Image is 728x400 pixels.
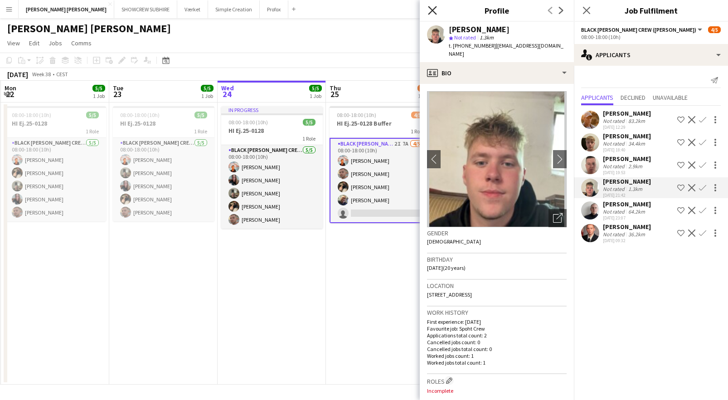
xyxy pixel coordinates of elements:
[25,37,43,49] a: Edit
[574,44,728,66] div: Applicants
[56,71,68,78] div: CEST
[603,200,651,208] div: [PERSON_NAME]
[328,89,341,99] span: 25
[7,70,28,79] div: [DATE]
[626,117,647,124] div: 83.2km
[581,34,721,40] div: 08:00-18:00 (10h)
[626,163,644,170] div: 2.9km
[626,231,647,238] div: 36.2km
[113,84,123,92] span: Tue
[113,138,214,221] app-card-role: Black [PERSON_NAME] Crew ([PERSON_NAME])5/508:00-18:00 (10h)[PERSON_NAME][PERSON_NAME][PERSON_NAM...
[603,170,651,176] div: [DATE] 19:53
[310,93,321,99] div: 1 Job
[113,119,214,127] h3: HI Ej.25-0128
[177,0,208,18] button: Værket
[330,106,431,223] app-job-card: 08:00-18:00 (10h)4/5HI Ej.25-0128 Buffer1 RoleBlack [PERSON_NAME] Crew ([PERSON_NAME])2I7A4/508:0...
[621,94,645,101] span: Declined
[86,128,99,135] span: 1 Role
[449,42,563,57] span: | [EMAIL_ADDRESS][DOMAIN_NAME]
[427,359,567,366] p: Worked jobs total count: 1
[5,119,106,127] h3: HI Ej.25-0128
[208,0,260,18] button: Simple Creation
[449,25,510,34] div: [PERSON_NAME]
[427,229,567,237] h3: Gender
[417,85,430,92] span: 4/5
[194,128,207,135] span: 1 Role
[427,282,567,290] h3: Location
[29,39,39,47] span: Edit
[12,112,51,118] span: 08:00-18:00 (10h)
[626,208,647,215] div: 64.2km
[603,238,651,244] div: [DATE] 09:32
[201,85,214,92] span: 5/5
[221,145,323,229] app-card-role: Black [PERSON_NAME] Crew ([PERSON_NAME])5/508:00-18:00 (10h)[PERSON_NAME][PERSON_NAME][PERSON_NAM...
[5,106,106,221] app-job-card: 08:00-18:00 (10h)5/5HI Ej.25-01281 RoleBlack [PERSON_NAME] Crew ([PERSON_NAME])5/508:00-18:00 (10...
[603,155,651,163] div: [PERSON_NAME]
[603,140,626,147] div: Not rated
[603,163,626,170] div: Not rated
[427,291,472,298] span: [STREET_ADDRESS]
[427,376,567,385] h3: Roles
[221,106,323,229] app-job-card: In progress08:00-18:00 (10h)5/5HI Ej.25-01281 RoleBlack [PERSON_NAME] Crew ([PERSON_NAME])5/508:0...
[603,177,651,185] div: [PERSON_NAME]
[5,138,106,221] app-card-role: Black [PERSON_NAME] Crew ([PERSON_NAME])5/508:00-18:00 (10h)[PERSON_NAME][PERSON_NAME][PERSON_NAM...
[330,119,431,127] h3: HI Ej.25-0128 Buffer
[201,93,213,99] div: 1 Job
[708,26,721,33] span: 4/5
[454,34,476,41] span: Not rated
[603,223,651,231] div: [PERSON_NAME]
[330,138,431,223] app-card-role: Black [PERSON_NAME] Crew ([PERSON_NAME])2I7A4/508:00-18:00 (10h)[PERSON_NAME][PERSON_NAME][PERSON...
[303,119,315,126] span: 5/5
[603,109,651,117] div: [PERSON_NAME]
[3,89,16,99] span: 22
[49,39,62,47] span: Jobs
[603,117,626,124] div: Not rated
[427,387,567,394] p: Incomplete
[603,208,626,215] div: Not rated
[93,93,105,99] div: 1 Job
[427,308,567,317] h3: Work history
[449,42,496,49] span: t. [PHONE_NUMBER]
[19,0,114,18] button: [PERSON_NAME] [PERSON_NAME]
[420,62,574,84] div: Bio
[427,238,481,245] span: [DEMOGRAPHIC_DATA]
[427,325,567,332] p: Favourite job: Spoht Crew
[68,37,95,49] a: Comms
[603,185,626,192] div: Not rated
[427,264,466,271] span: [DATE] (20 years)
[120,112,160,118] span: 08:00-18:00 (10h)
[603,124,651,130] div: [DATE] 12:29
[427,346,567,352] p: Cancelled jobs total count: 0
[603,192,651,198] div: [DATE] 21:42
[194,112,207,118] span: 5/5
[411,112,424,118] span: 4/5
[330,84,341,92] span: Thu
[653,94,688,101] span: Unavailable
[302,135,315,142] span: 1 Role
[603,231,626,238] div: Not rated
[427,352,567,359] p: Worked jobs count: 1
[427,91,567,227] img: Crew avatar or photo
[420,5,574,16] h3: Profile
[45,37,66,49] a: Jobs
[548,209,567,227] div: Open photos pop-in
[581,94,613,101] span: Applicants
[113,106,214,221] app-job-card: 08:00-18:00 (10h)5/5HI Ej.25-01281 RoleBlack [PERSON_NAME] Crew ([PERSON_NAME])5/508:00-18:00 (10...
[574,5,728,16] h3: Job Fulfilment
[427,255,567,263] h3: Birthday
[427,339,567,346] p: Cancelled jobs count: 0
[309,85,322,92] span: 5/5
[221,84,234,92] span: Wed
[86,112,99,118] span: 5/5
[228,119,268,126] span: 08:00-18:00 (10h)
[7,22,171,35] h1: [PERSON_NAME] [PERSON_NAME]
[603,215,651,221] div: [DATE] 23:07
[112,89,123,99] span: 23
[221,127,323,135] h3: HI Ej.25-0128
[5,84,16,92] span: Mon
[418,93,430,99] div: 1 Job
[626,185,644,192] div: 1.3km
